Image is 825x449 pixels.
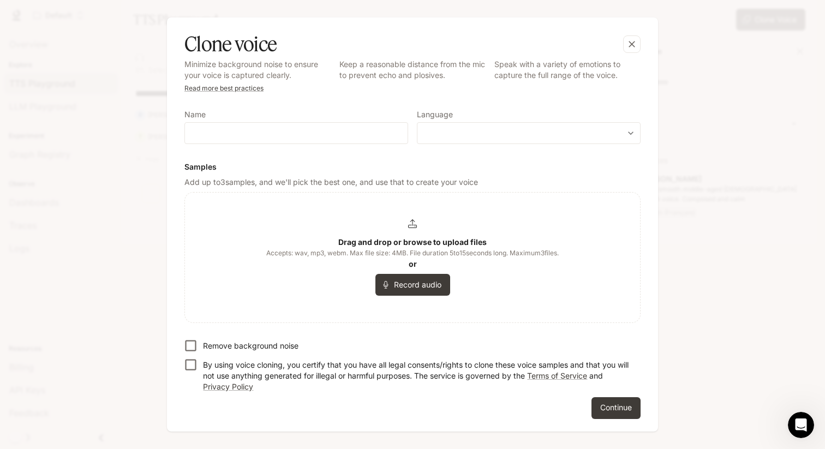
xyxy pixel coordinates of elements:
button: Continue [591,397,641,419]
p: Keep a reasonable distance from the mic to prevent echo and plosives. [339,59,486,81]
a: Privacy Policy [203,382,253,391]
p: By using voice cloning, you certify that you have all legal consents/rights to clone these voice ... [203,360,632,392]
iframe: Intercom live chat [788,412,814,438]
b: or [409,259,417,268]
p: Minimize background noise to ensure your voice is captured clearly. [184,59,331,81]
b: Drag and drop or browse to upload files [338,237,487,247]
div: ​ [417,128,640,139]
a: Read more best practices [184,84,264,92]
p: Remove background noise [203,340,298,351]
h5: Clone voice [184,31,277,58]
p: Add up to 3 samples, and we'll pick the best one, and use that to create your voice [184,177,641,188]
p: Speak with a variety of emotions to capture the full range of the voice. [494,59,641,81]
p: Name [184,111,206,118]
h6: Samples [184,161,641,172]
span: Accepts: wav, mp3, webm. Max file size: 4MB. File duration 5 to 15 seconds long. Maximum 3 files. [266,248,559,259]
p: Language [417,111,453,118]
button: Record audio [375,274,450,296]
a: Terms of Service [527,371,587,380]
